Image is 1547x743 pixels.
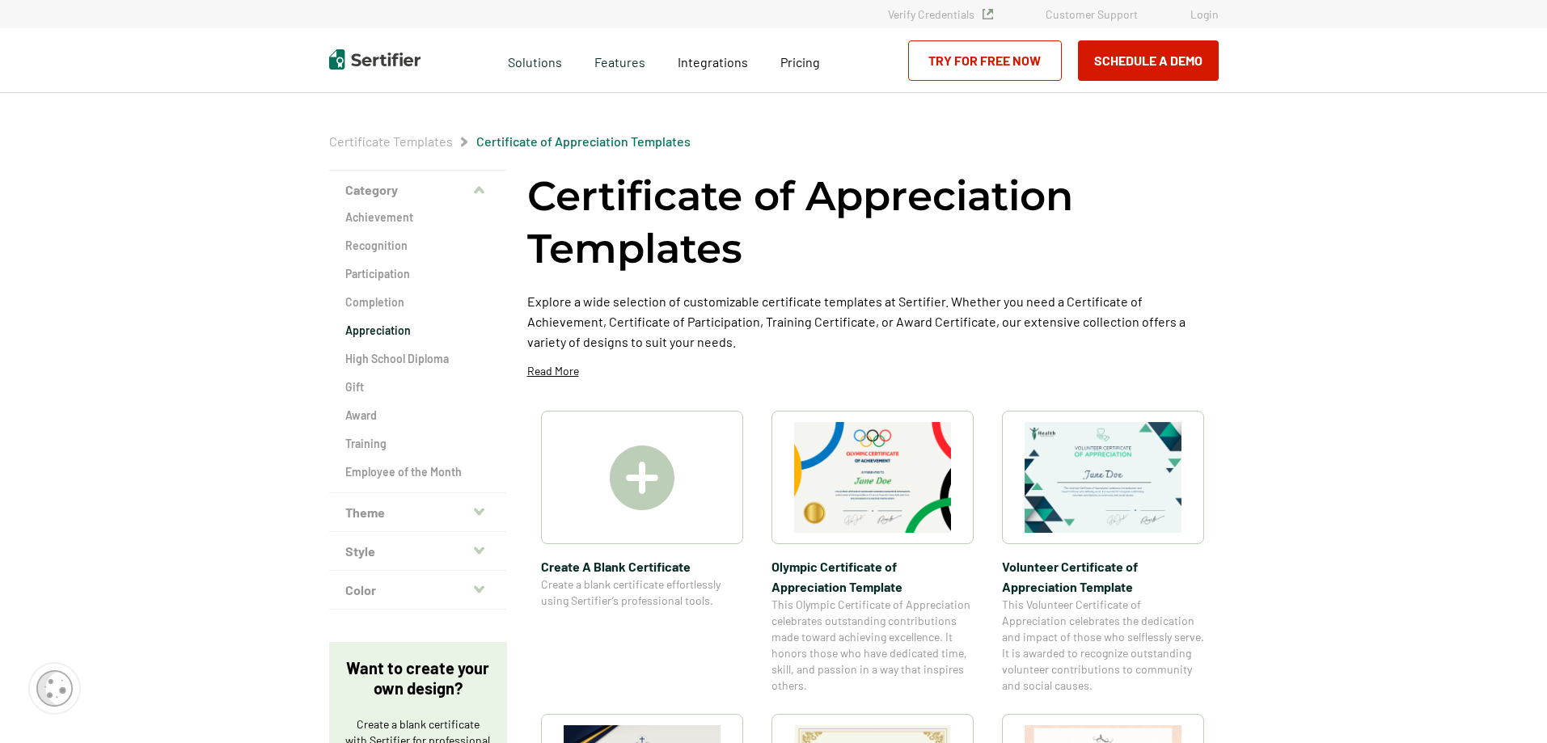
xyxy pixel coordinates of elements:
[508,50,562,70] span: Solutions
[36,670,73,707] img: Cookie Popup Icon
[794,422,951,533] img: Olympic Certificate of Appreciation​ Template
[888,7,993,21] a: Verify Credentials
[678,50,748,70] a: Integrations
[329,209,507,493] div: Category
[594,50,645,70] span: Features
[1002,597,1204,694] span: This Volunteer Certificate of Appreciation celebrates the dedication and impact of those who self...
[1046,7,1138,21] a: Customer Support
[329,532,507,571] button: Style
[541,576,743,609] span: Create a blank certificate effortlessly using Sertifier’s professional tools.
[345,266,491,282] a: Participation
[1466,665,1547,743] iframe: Chat Widget
[329,171,507,209] button: Category
[983,9,993,19] img: Verified
[780,50,820,70] a: Pricing
[329,133,691,150] div: Breadcrumb
[329,493,507,532] button: Theme
[678,54,748,70] span: Integrations
[345,209,491,226] a: Achievement
[1190,7,1219,21] a: Login
[610,445,674,510] img: Create A Blank Certificate
[1078,40,1219,81] button: Schedule a Demo
[780,54,820,70] span: Pricing
[527,170,1219,275] h1: Certificate of Appreciation Templates
[345,238,491,254] a: Recognition
[1002,556,1204,597] span: Volunteer Certificate of Appreciation Template
[541,556,743,576] span: Create A Blank Certificate
[329,133,453,150] span: Certificate Templates
[476,133,691,149] a: Certificate of Appreciation Templates
[345,436,491,452] a: Training
[527,363,579,379] p: Read More
[1002,411,1204,694] a: Volunteer Certificate of Appreciation TemplateVolunteer Certificate of Appreciation TemplateThis ...
[345,323,491,339] a: Appreciation
[329,571,507,610] button: Color
[771,411,974,694] a: Olympic Certificate of Appreciation​ TemplateOlympic Certificate of Appreciation​ TemplateThis Ol...
[476,133,691,150] span: Certificate of Appreciation Templates
[345,351,491,367] a: High School Diploma
[345,407,491,424] a: Award
[329,49,421,70] img: Sertifier | Digital Credentialing Platform
[345,464,491,480] a: Employee of the Month
[345,658,491,699] p: Want to create your own design?
[345,379,491,395] a: Gift
[345,294,491,310] a: Completion
[771,556,974,597] span: Olympic Certificate of Appreciation​ Template
[908,40,1062,81] a: Try for Free Now
[329,133,453,149] a: Certificate Templates
[1025,422,1181,533] img: Volunteer Certificate of Appreciation Template
[527,291,1219,352] p: Explore a wide selection of customizable certificate templates at Sertifier. Whether you need a C...
[771,597,974,694] span: This Olympic Certificate of Appreciation celebrates outstanding contributions made toward achievi...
